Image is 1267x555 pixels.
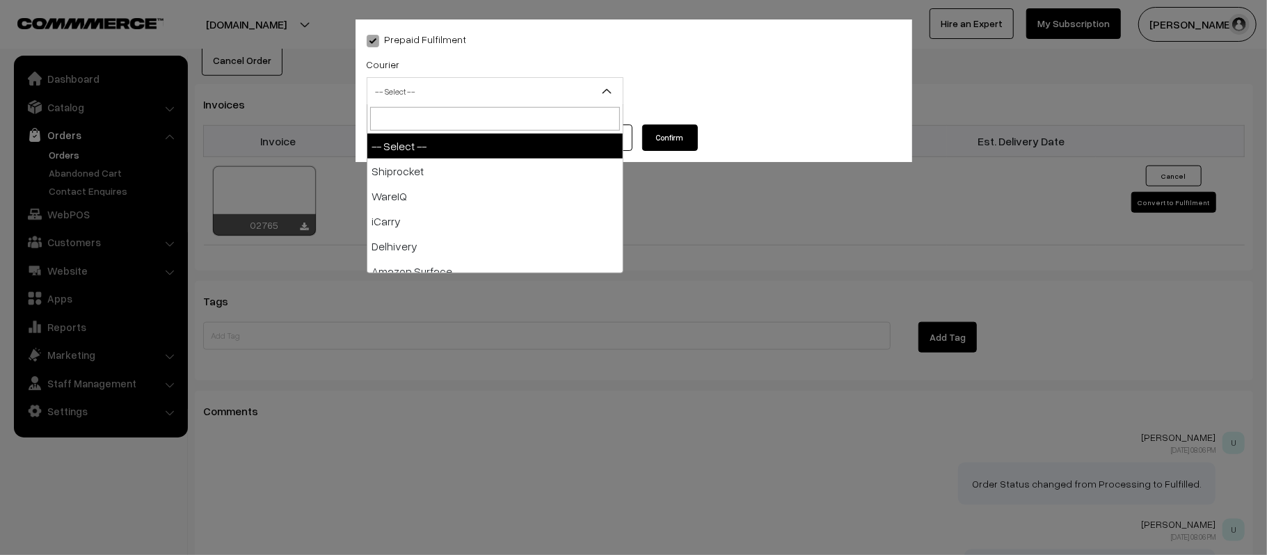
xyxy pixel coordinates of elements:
li: WareIQ [367,184,623,209]
span: -- Select -- [367,79,623,104]
li: Amazon Surface [367,259,623,284]
li: Delhivery [367,234,623,259]
label: Prepaid Fulfilment [367,32,467,47]
button: Confirm [642,124,698,151]
li: iCarry [367,209,623,234]
li: -- Select -- [367,134,623,159]
span: -- Select -- [367,77,623,105]
li: Shiprocket [367,159,623,184]
label: Courier [367,57,400,72]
